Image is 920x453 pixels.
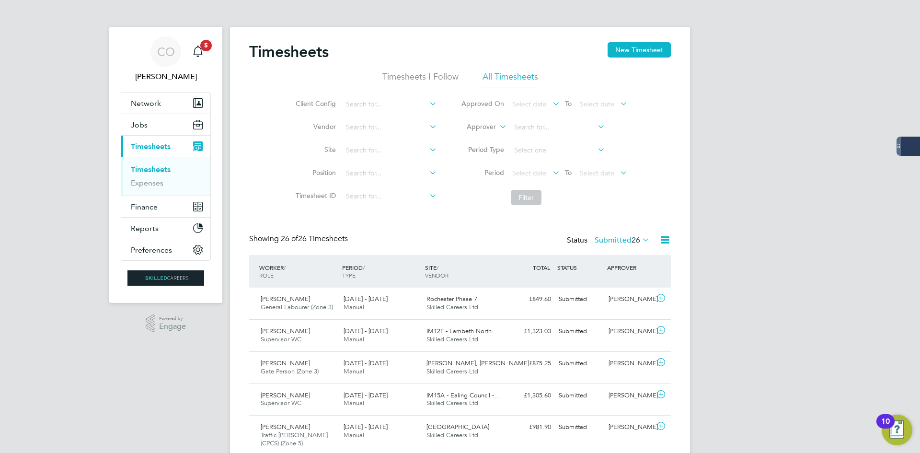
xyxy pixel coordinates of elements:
[632,235,640,245] span: 26
[426,295,477,303] span: Rochester Phase 7
[344,367,364,375] span: Manual
[605,291,655,307] div: [PERSON_NAME]
[261,327,310,335] span: [PERSON_NAME]
[511,121,605,134] input: Search for...
[261,391,310,399] span: [PERSON_NAME]
[363,264,365,271] span: /
[426,367,478,375] span: Skilled Careers Ltd
[344,399,364,407] span: Manual
[131,245,172,255] span: Preferences
[121,36,211,82] a: CO[PERSON_NAME]
[562,97,575,110] span: To
[188,36,207,67] a: 5
[461,168,504,177] label: Period
[293,99,336,108] label: Client Config
[511,190,541,205] button: Filter
[121,93,210,114] button: Network
[146,314,186,333] a: Powered byEngage
[580,169,614,177] span: Select date
[555,388,605,404] div: Submitted
[131,99,161,108] span: Network
[512,100,547,108] span: Select date
[342,271,356,279] span: TYPE
[131,178,163,187] a: Expenses
[512,169,547,177] span: Select date
[344,431,364,439] span: Manual
[293,191,336,200] label: Timesheet ID
[261,303,333,311] span: General Labourer (Zone 3)
[109,27,222,303] nav: Main navigation
[425,271,448,279] span: VENDOR
[131,120,148,129] span: Jobs
[426,391,500,399] span: IM15A - Ealing Council -…
[605,356,655,372] div: [PERSON_NAME]
[461,145,504,154] label: Period Type
[595,235,650,245] label: Submitted
[131,224,159,233] span: Reports
[343,121,437,134] input: Search for...
[343,167,437,180] input: Search for...
[505,291,555,307] div: £849.60
[511,144,605,157] input: Select one
[605,388,655,404] div: [PERSON_NAME]
[426,399,478,407] span: Skilled Careers Ltd
[121,114,210,135] button: Jobs
[261,423,310,431] span: [PERSON_NAME]
[505,356,555,372] div: £875.25
[343,144,437,157] input: Search for...
[423,259,506,284] div: SITE
[249,42,329,61] h2: Timesheets
[453,122,496,132] label: Approver
[159,323,186,331] span: Engage
[344,303,364,311] span: Manual
[261,367,319,375] span: Gate Person (Zone 3)
[605,259,655,276] div: APPROVER
[555,259,605,276] div: STATUS
[426,423,489,431] span: [GEOGRAPHIC_DATA]
[344,391,388,399] span: [DATE] - [DATE]
[580,100,614,108] span: Select date
[382,71,459,88] li: Timesheets I Follow
[259,271,274,279] span: ROLE
[281,234,298,244] span: 26 of
[343,98,437,111] input: Search for...
[344,295,388,303] span: [DATE] - [DATE]
[426,335,478,343] span: Skilled Careers Ltd
[121,239,210,260] button: Preferences
[261,359,310,367] span: [PERSON_NAME]
[344,327,388,335] span: [DATE] - [DATE]
[157,46,175,58] span: CO
[555,419,605,435] div: Submitted
[159,314,186,323] span: Powered by
[461,99,504,108] label: Approved On
[605,324,655,339] div: [PERSON_NAME]
[261,399,301,407] span: Supervisor WC
[608,42,671,58] button: New Timesheet
[882,415,912,445] button: Open Resource Center, 10 new notifications
[131,202,158,211] span: Finance
[426,327,498,335] span: IM12F - Lambeth North…
[121,218,210,239] button: Reports
[284,264,286,271] span: /
[344,335,364,343] span: Manual
[437,264,438,271] span: /
[293,145,336,154] label: Site
[533,264,550,271] span: TOTAL
[121,157,210,196] div: Timesheets
[426,303,478,311] span: Skilled Careers Ltd
[127,270,204,286] img: skilledcareers-logo-retina.png
[426,431,478,439] span: Skilled Careers Ltd
[344,423,388,431] span: [DATE] - [DATE]
[281,234,348,244] span: 26 Timesheets
[483,71,538,88] li: All Timesheets
[343,190,437,203] input: Search for...
[505,388,555,404] div: £1,305.60
[261,431,328,447] span: Traffic [PERSON_NAME] (CPCS) (Zone 5)
[881,421,890,434] div: 10
[249,234,350,244] div: Showing
[505,324,555,339] div: £1,323.03
[200,40,212,51] span: 5
[426,359,529,367] span: [PERSON_NAME], [PERSON_NAME]
[340,259,423,284] div: PERIOD
[555,324,605,339] div: Submitted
